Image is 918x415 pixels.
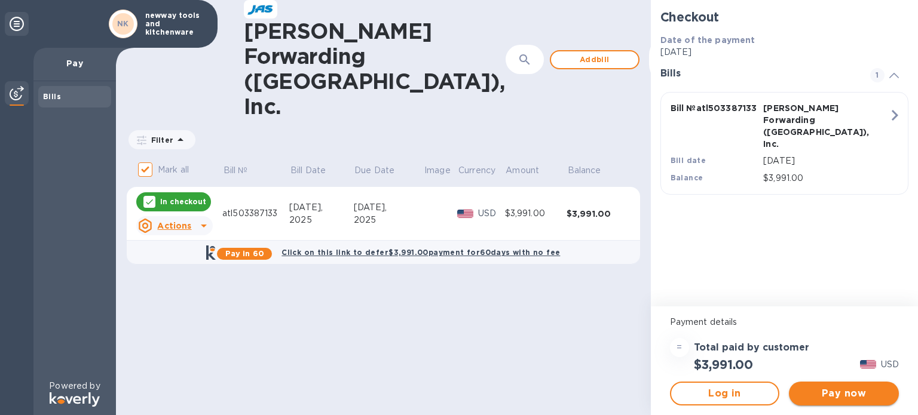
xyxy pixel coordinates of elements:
[789,382,899,405] button: Pay now
[561,53,629,67] span: Add bill
[860,360,876,368] img: USD
[670,338,689,357] div: =
[424,164,451,177] p: Image
[224,164,248,177] p: Bill №
[881,358,899,371] p: USD
[145,11,205,36] p: newway tools and kitchenware
[158,164,189,176] p: Mark all
[870,68,885,82] span: 1
[354,164,410,177] span: Due Date
[763,172,889,185] p: $3,991.00
[671,156,706,165] b: Bill date
[354,164,394,177] p: Due Date
[224,164,264,177] span: Bill №
[798,386,889,401] span: Pay now
[457,210,473,218] img: USD
[694,342,809,353] h3: Total paid by customer
[671,102,759,114] p: Bill № atl503387133
[289,201,353,214] div: [DATE],
[281,248,560,257] b: Click on this link to defer $3,991.00 payment for 60 days with no fee
[550,50,639,69] button: Addbill
[289,214,353,226] div: 2025
[505,207,567,220] div: $3,991.00
[763,155,889,167] p: [DATE]
[225,249,264,258] b: Pay in 60
[567,208,628,220] div: $3,991.00
[660,35,755,45] b: Date of the payment
[43,57,106,69] p: Pay
[681,386,769,401] span: Log in
[244,19,506,119] h1: [PERSON_NAME] Forwarding ([GEOGRAPHIC_DATA]), Inc.
[670,316,899,328] p: Payment details
[671,173,703,182] b: Balance
[506,164,555,177] span: Amount
[354,201,424,214] div: [DATE],
[117,19,129,28] b: NK
[568,164,601,177] p: Balance
[506,164,539,177] p: Amount
[146,135,173,145] p: Filter
[670,382,780,405] button: Log in
[290,164,341,177] span: Bill Date
[458,164,495,177] p: Currency
[478,207,505,220] p: USD
[222,207,289,220] div: atl503387133
[157,221,191,230] u: Actions
[660,68,856,79] h3: Bills
[763,102,852,150] p: [PERSON_NAME] Forwarding ([GEOGRAPHIC_DATA]), Inc.
[660,10,908,24] h2: Checkout
[660,92,908,195] button: Bill №atl503387133[PERSON_NAME] Forwarding ([GEOGRAPHIC_DATA]), Inc.Bill date[DATE]Balance$3,991.00
[43,92,61,101] b: Bills
[660,46,908,59] p: [DATE]
[160,196,206,207] p: In checkout
[694,357,753,372] h2: $3,991.00
[354,214,424,226] div: 2025
[49,380,100,392] p: Powered by
[290,164,326,177] p: Bill Date
[50,392,100,407] img: Logo
[568,164,617,177] span: Balance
